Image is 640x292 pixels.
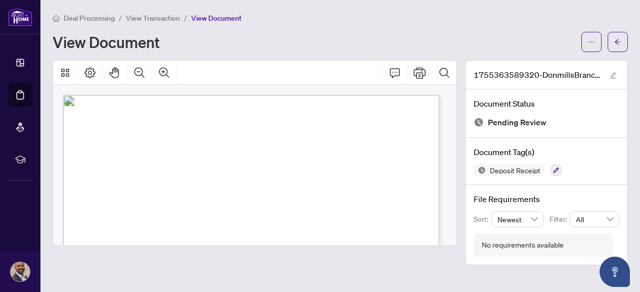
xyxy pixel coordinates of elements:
[614,38,621,45] span: arrow-left
[119,12,122,24] li: /
[474,214,491,225] p: Sort:
[550,214,570,225] p: Filter:
[53,15,60,22] span: home
[610,72,617,79] span: edit
[184,12,187,24] li: /
[488,116,546,129] span: Pending Review
[600,257,630,287] button: Open asap
[474,164,486,176] img: Status Icon
[11,262,30,281] img: Profile Icon
[191,14,242,23] span: View Document
[474,193,619,205] h4: File Requirements
[64,14,115,23] span: Deal Processing
[8,8,32,26] img: logo
[576,212,613,227] span: All
[126,14,180,23] span: View Transaction
[588,38,595,45] span: ellipsis
[497,212,538,227] span: Newest
[482,239,564,251] div: No requirements available
[486,167,544,174] span: Deposit Receipt
[53,34,160,50] h1: View Document
[474,146,619,158] h4: Document Tag(s)
[474,98,619,110] h4: Document Status
[474,69,600,81] span: 1755363589320-DonmillsBranch_20250816_115216.pdf
[474,117,484,127] img: Document Status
